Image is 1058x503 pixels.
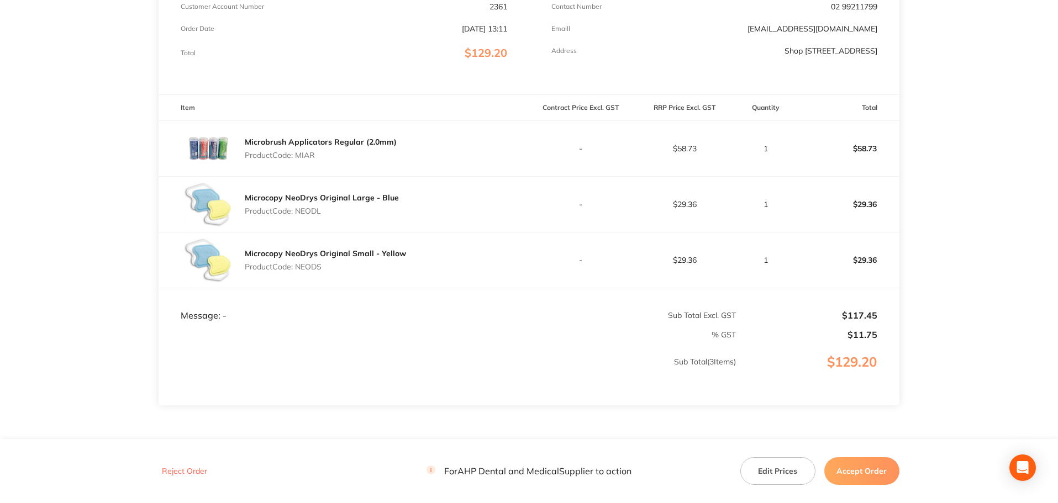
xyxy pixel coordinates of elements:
[737,310,877,320] p: $117.45
[245,193,399,203] a: Microcopy NeoDrys Original Large - Blue
[159,467,210,476] button: Reject Order
[737,144,795,153] p: 1
[245,207,399,215] p: Product Code: NEODL
[633,144,736,153] p: $58.73
[736,95,796,121] th: Quantity
[245,137,397,147] a: Microbrush Applicators Regular (2.0mm)
[245,151,397,160] p: Product Code: MIAR
[181,177,236,232] img: ZzRhbXpsaw
[633,95,736,121] th: RRP Price Excl. GST
[633,200,736,209] p: $29.36
[489,2,507,11] p: 2361
[530,200,633,209] p: -
[181,121,236,176] img: NnBnanZqcA
[245,262,406,271] p: Product Code: NEODS
[737,330,877,340] p: $11.75
[159,95,529,121] th: Item
[551,25,570,33] p: Emaill
[737,354,899,392] p: $129.20
[796,247,899,273] p: $29.36
[796,135,899,162] p: $58.73
[427,466,631,476] p: For AHP Dental and Medical Supplier to action
[824,457,899,485] button: Accept Order
[1009,454,1036,481] div: Open Intercom Messenger
[159,288,529,321] td: Message: -
[737,256,795,264] p: 1
[748,24,877,34] a: [EMAIL_ADDRESS][DOMAIN_NAME]
[737,200,795,209] p: 1
[530,311,736,320] p: Sub Total Excl. GST
[551,47,577,55] p: Address
[796,95,899,121] th: Total
[181,25,214,33] p: Order Date
[245,248,406,258] a: Microcopy NeoDrys Original Small - Yellow
[529,95,633,121] th: Contract Price Excl. GST
[462,24,507,33] p: [DATE] 13:11
[530,144,633,153] p: -
[633,256,736,264] p: $29.36
[465,46,507,60] span: $129.20
[551,3,602,10] p: Contact Number
[181,49,196,57] p: Total
[159,357,736,388] p: Sub Total ( 3 Items)
[181,232,236,288] img: aG9qYWUzMg
[740,457,815,485] button: Edit Prices
[831,2,877,11] p: 02 99211799
[159,330,736,339] p: % GST
[181,3,264,10] p: Customer Account Number
[785,46,877,55] p: Shop [STREET_ADDRESS]
[530,256,633,264] p: -
[796,191,899,218] p: $29.36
